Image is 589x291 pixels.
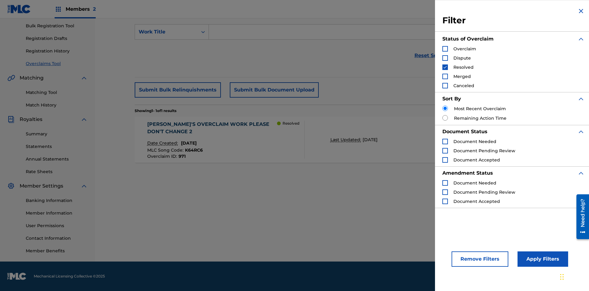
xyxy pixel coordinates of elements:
a: Annual Statements [26,156,88,162]
strong: Document Status [442,129,487,134]
span: [DATE] [363,137,378,142]
a: Statements [26,143,88,150]
span: Member Settings [20,182,63,190]
h3: Filter [442,15,585,26]
span: Merged [453,74,471,79]
iframe: Chat Widget [558,262,589,291]
div: [PERSON_NAME]'S OVERCLAIM WORK PLEASE DON'T CHANGE 2 [147,121,277,135]
p: Showing 1 - 1 of 1 results [135,108,176,114]
img: expand [80,182,88,190]
label: Remaining Action Time [454,115,506,122]
iframe: Resource Center [572,191,589,243]
span: Matching [20,74,44,82]
img: Top Rightsholders [55,6,62,13]
img: MLC Logo [7,5,31,14]
span: Document Needed [453,139,496,144]
span: Resolved [453,64,474,70]
span: Document Needed [453,180,496,186]
span: Document Accepted [453,199,500,204]
a: Contact Information [26,235,88,242]
a: [PERSON_NAME]'S OVERCLAIM WORK PLEASE DON'T CHANGE 2Date Created:[DATE]MLC Song Code:K64RC6Overcl... [135,117,549,163]
a: User Permissions [26,223,88,229]
img: expand [80,74,88,82]
span: Royalties [20,116,42,123]
img: expand [80,116,88,123]
a: Registration History [26,48,88,54]
span: Mechanical Licensing Collective © 2025 [34,274,105,279]
label: Most Recent Overclaim [454,106,506,112]
a: Overclaims Tool [26,60,88,67]
span: Members [66,6,96,13]
strong: Sort By [442,96,461,102]
img: expand [577,128,585,135]
span: Document Pending Review [453,148,515,153]
a: Member Benefits [26,248,88,254]
span: 971 [179,153,186,159]
img: expand [577,169,585,177]
span: Document Accepted [453,157,500,163]
p: Last Updated: [330,137,363,143]
span: K64RC6 [185,147,203,153]
span: 2 [93,6,96,12]
img: expand [577,35,585,43]
button: Apply Filters [518,251,568,267]
a: Match History [26,102,88,108]
button: Submit Bulk Relinquishments [135,82,221,98]
a: Banking Information [26,197,88,204]
a: Bulk Registration Tool [26,23,88,29]
strong: Status of Overclaim [442,36,494,42]
p: Resolved [283,121,299,126]
a: Matching Tool [26,89,88,96]
span: Overclaim ID : [147,153,179,159]
a: Registration Drafts [26,35,88,42]
button: Submit Bulk Document Upload [230,82,319,98]
div: Drag [560,268,564,286]
img: Royalties [7,116,15,123]
img: expand [577,95,585,103]
img: Matching [7,74,15,82]
img: logo [7,273,26,280]
a: Member Information [26,210,88,216]
p: Date Created: [147,140,179,146]
span: MLC Song Code : [147,147,185,153]
img: Member Settings [7,182,15,190]
span: Canceled [453,83,474,88]
span: Overclaim [453,46,476,52]
strong: Amendment Status [442,170,493,176]
span: Document Pending Review [453,189,515,195]
img: checkbox [443,65,447,69]
span: [DATE] [181,140,197,146]
img: close [577,7,585,15]
form: Search Form [135,24,549,68]
button: Remove Filters [452,251,508,267]
a: Reset Search [411,49,451,62]
span: Dispute [453,55,471,61]
div: Work Title [139,28,194,36]
a: Summary [26,131,88,137]
a: Rate Sheets [26,169,88,175]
